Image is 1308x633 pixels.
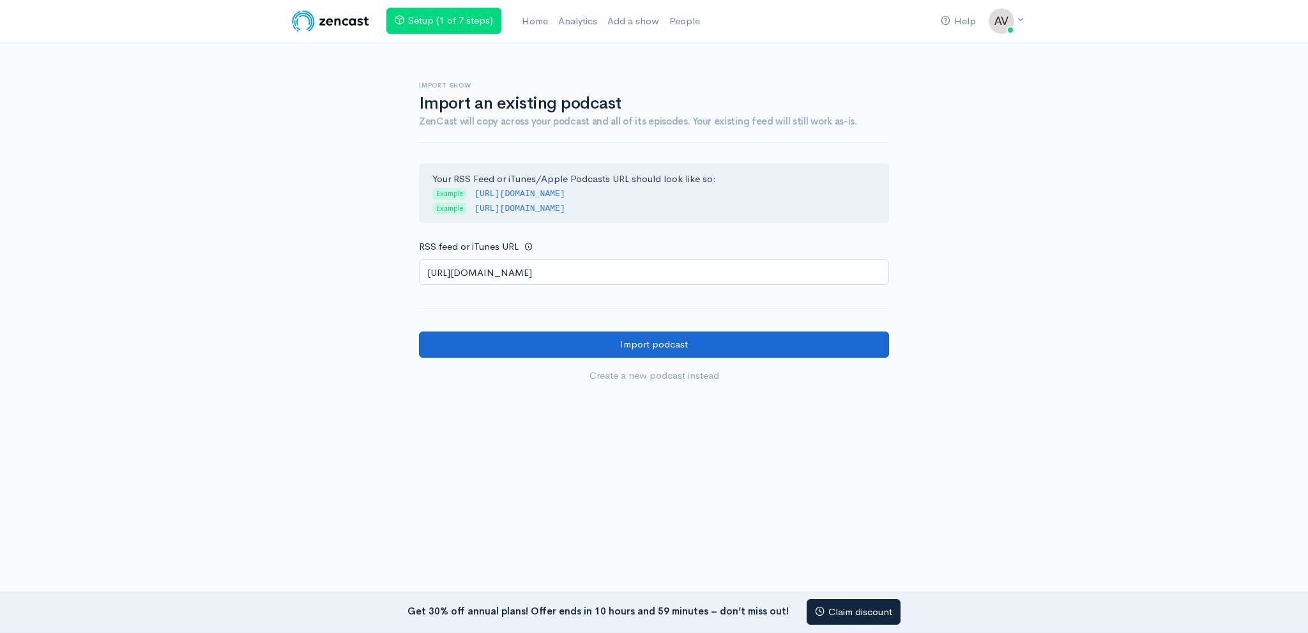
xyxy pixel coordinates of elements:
code: [URL][DOMAIN_NAME] [475,189,565,199]
strong: Get 30% off annual plans! Offer ends in 10 hours and 59 minutes – don’t miss out! [407,604,789,616]
input: Import podcast [419,332,889,358]
a: Create a new podcast instead [419,363,889,389]
label: RSS feed or iTunes URL [419,240,519,254]
a: Home [517,8,553,35]
img: ZenCast Logo [290,8,371,34]
a: Analytics [553,8,602,35]
span: Example [432,202,467,215]
h1: Import an existing podcast [419,95,889,113]
a: Help [936,8,981,35]
a: Claim discount [807,599,901,625]
a: Setup (1 of 7 steps) [386,8,501,34]
input: http://your-podcast.com/rss [419,259,889,286]
a: People [664,8,705,35]
h6: Import show [419,82,889,89]
h4: ZenCast will copy across your podcast and all of its episodes. Your existing feed will still work... [419,116,889,127]
code: [URL][DOMAIN_NAME] [475,204,565,213]
span: Example [432,188,467,200]
div: Your RSS Feed or iTunes/Apple Podcasts URL should look like so: [419,164,889,224]
img: ... [989,8,1014,34]
a: Add a show [602,8,664,35]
